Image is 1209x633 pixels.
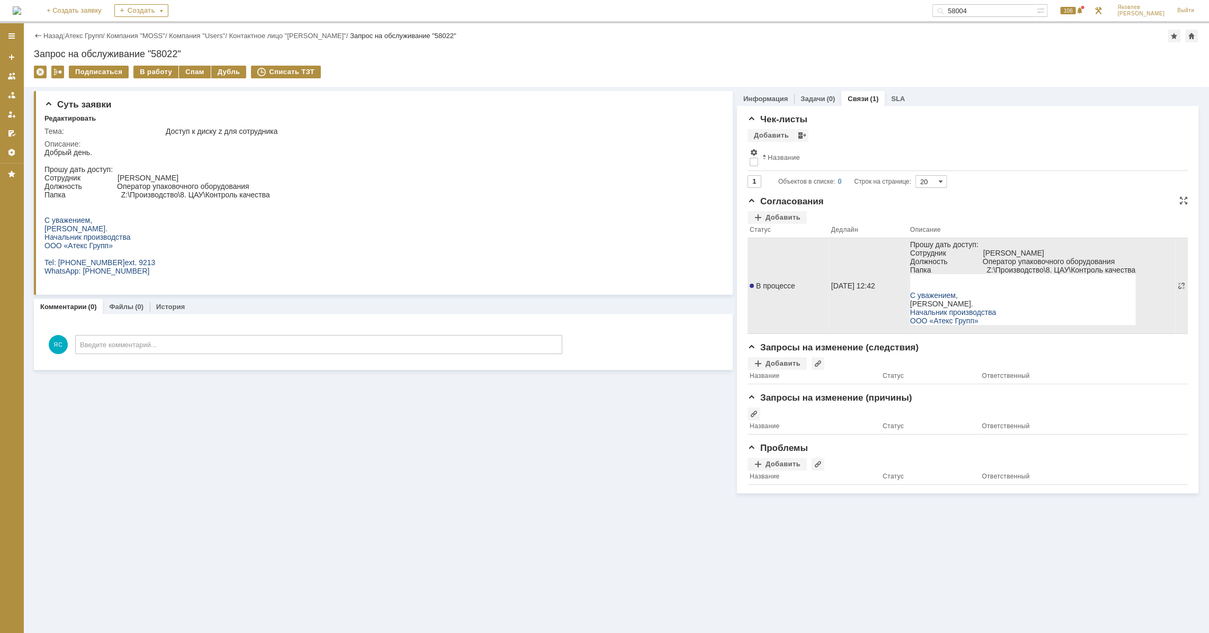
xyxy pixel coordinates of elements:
[847,95,868,103] a: Связи
[44,127,164,135] div: Тема:
[13,6,21,15] img: logo
[65,32,103,40] a: Атекс Групп
[34,49,1198,59] div: Запрос на обслуживание "58022"
[747,224,829,238] th: Статус
[65,32,107,40] div: /
[114,4,168,17] div: Создать
[1179,196,1188,205] div: На всю страницу
[51,66,64,78] div: Работа с массовостью
[3,68,20,85] a: Заявки на командах
[829,224,908,238] th: Дедлайн
[747,196,824,206] span: Согласования
[40,303,87,311] a: Комментарии
[106,32,169,40] div: /
[3,106,20,123] a: Мои заявки
[229,32,350,40] div: /
[747,114,807,124] span: Чек-листы
[747,471,880,485] th: Название
[811,458,824,471] div: Добавить связь с уже созданной проблемой
[156,303,185,311] a: История
[1185,30,1198,42] div: Сделать домашней страницей
[831,282,906,290] a: [DATE] 12:42
[826,95,835,103] div: (0)
[3,49,20,66] a: Создать заявку
[750,148,758,157] span: Настройки
[229,32,346,40] a: Контактное лицо "[PERSON_NAME]"
[13,6,21,15] a: Перейти на домашнюю страницу
[166,127,715,135] div: Доступ к диску z для сотрудника
[350,32,456,40] div: Запрос на обслуживание "58022"
[891,95,905,103] a: SLA
[34,66,47,78] div: Удалить
[747,420,880,435] th: Название
[980,471,1183,485] th: Ответственный
[44,140,717,148] div: Описание:
[778,178,835,185] span: Объектов в списке:
[747,342,918,352] span: Запросы на изменение (следствия)
[1036,5,1047,15] span: Расширенный поиск
[1117,11,1165,17] span: [PERSON_NAME]
[831,282,875,290] span: [DATE] 12:42
[796,129,808,142] div: Просмотреть архив
[1060,7,1076,14] span: 106
[768,153,800,161] div: Название
[800,95,825,103] a: Задачи
[870,95,879,103] div: (1)
[838,175,842,188] div: 0
[760,146,1183,171] th: Название
[747,393,912,403] span: Запросы на изменение (причины)
[750,282,827,290] a: В процессе
[135,303,143,311] div: (0)
[743,95,788,103] a: Информация
[169,32,225,40] a: Компания "Users"
[880,471,979,485] th: Статус
[88,303,97,311] div: (0)
[3,125,20,142] a: Мои согласования
[747,408,760,420] div: Добавить связь с уже созданным ЗнИ
[747,370,880,384] th: Название
[880,420,979,435] th: Статус
[3,144,20,161] a: Настройки
[63,31,65,39] div: |
[44,100,111,110] span: Суть заявки
[1117,4,1165,11] span: Яковлев
[980,370,1183,384] th: Ответственный
[80,110,91,119] span: ext
[109,303,133,311] a: Файлы
[169,32,229,40] div: /
[778,175,911,188] i: Строк на странице:
[43,32,63,40] a: Назад
[3,87,20,104] a: Заявки в моей ответственности
[811,357,824,370] div: Добавить связь с уже созданным ЗнИ
[1092,4,1105,17] a: Перейти в интерфейс администратора
[10,110,80,119] span: : [PHONE_NUMBER]
[1177,282,1186,290] span: Разорвать связь
[49,335,68,354] span: ЯС
[980,420,1183,435] th: Ответственный
[1168,30,1180,42] div: Добавить в избранное
[90,110,111,119] span: . 9213
[908,224,1175,238] th: Описание
[44,114,96,123] div: Редактировать
[750,282,795,290] span: В процессе
[747,443,808,453] span: Проблемы
[880,370,979,384] th: Статус
[106,32,165,40] a: Компания "MOSS"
